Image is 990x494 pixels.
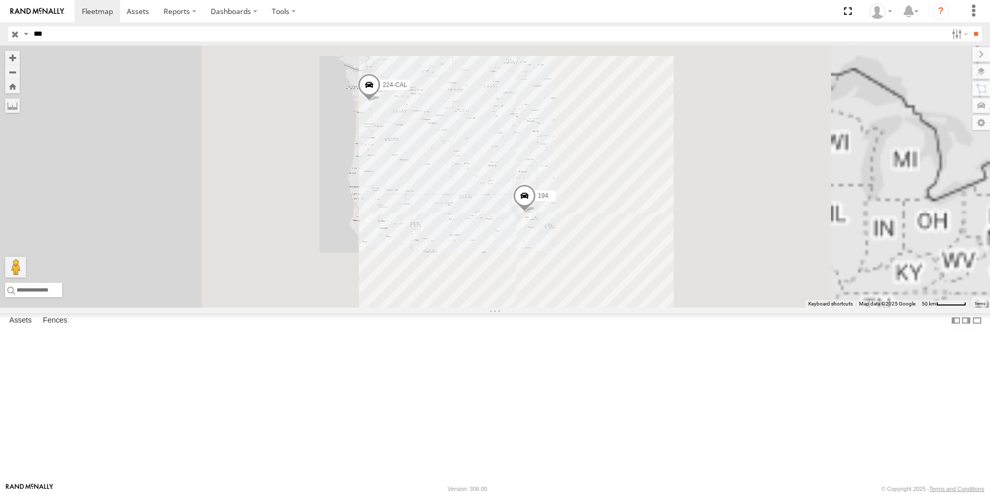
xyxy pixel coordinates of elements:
span: 50 km [922,301,936,307]
label: Map Settings [972,115,990,130]
label: Search Filter Options [948,26,970,41]
button: Drag Pegman onto the map to open Street View [5,257,26,278]
label: Fences [38,313,72,328]
span: 194 [538,192,548,199]
label: Assets [4,313,37,328]
button: Zoom Home [5,79,20,93]
img: rand-logo.svg [10,8,64,15]
button: Map Scale: 50 km per 54 pixels [919,300,969,308]
label: Dock Summary Table to the Right [961,313,971,328]
button: Keyboard shortcuts [808,300,853,308]
label: Hide Summary Table [972,313,982,328]
label: Measure [5,98,20,113]
div: Version: 306.00 [448,486,487,492]
i: ? [933,3,949,20]
label: Search Query [22,26,30,41]
a: Terms and Conditions [929,486,984,492]
a: Terms (opens in new tab) [974,302,985,306]
button: Zoom in [5,51,20,65]
span: 224-CAL [383,81,407,89]
label: Dock Summary Table to the Left [951,313,961,328]
div: Keith Washburn [866,4,896,19]
span: Map data ©2025 Google [859,301,915,307]
div: © Copyright 2025 - [881,486,984,492]
button: Zoom out [5,65,20,79]
a: Visit our Website [6,484,53,494]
